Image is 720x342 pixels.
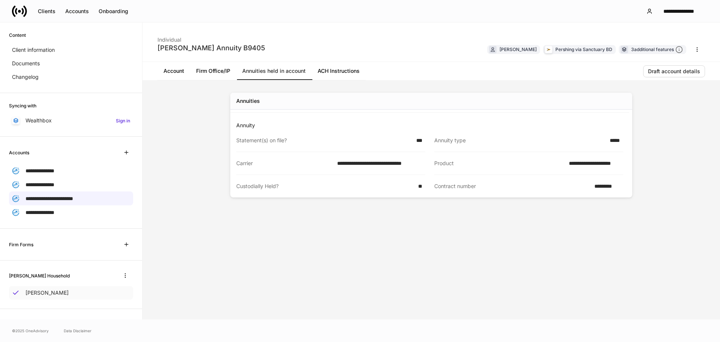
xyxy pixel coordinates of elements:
[9,43,133,57] a: Client information
[9,241,33,248] h6: Firm Forms
[643,65,705,77] button: Draft account details
[434,160,564,167] div: Product
[236,122,629,129] p: Annuity
[236,160,333,167] div: Carrier
[25,117,52,124] p: Wealthbox
[9,57,133,70] a: Documents
[12,73,39,81] p: Changelog
[9,32,26,39] h6: Content
[12,60,40,67] p: Documents
[25,289,69,297] p: [PERSON_NAME]
[236,182,414,190] div: Custodially Held?
[434,182,590,190] div: Contract number
[631,46,683,54] div: 3 additional features
[648,69,700,74] div: Draft account details
[555,46,612,53] div: Pershing via Sanctuary BD
[236,137,412,144] div: Statement(s) on file?
[236,62,312,80] a: Annuities held in account
[9,114,133,127] a: WealthboxSign in
[9,149,29,156] h6: Accounts
[190,62,236,80] a: Firm Office/IP
[65,9,89,14] div: Accounts
[12,46,55,54] p: Client information
[9,70,133,84] a: Changelog
[9,102,36,109] h6: Syncing with
[312,62,366,80] a: ACH Instructions
[12,328,49,334] span: © 2025 OneAdvisory
[116,117,130,124] h6: Sign in
[157,44,265,53] div: [PERSON_NAME] Annuity B9405
[434,137,605,144] div: Annuity type
[94,5,133,17] button: Onboarding
[33,5,60,17] button: Clients
[60,5,94,17] button: Accounts
[157,62,190,80] a: Account
[9,272,70,279] h6: [PERSON_NAME] Household
[236,97,260,105] div: Annuities
[499,46,537,53] div: [PERSON_NAME]
[99,9,128,14] div: Onboarding
[38,9,55,14] div: Clients
[157,32,265,44] div: Individual
[64,328,91,334] a: Data Disclaimer
[9,286,133,300] a: [PERSON_NAME]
